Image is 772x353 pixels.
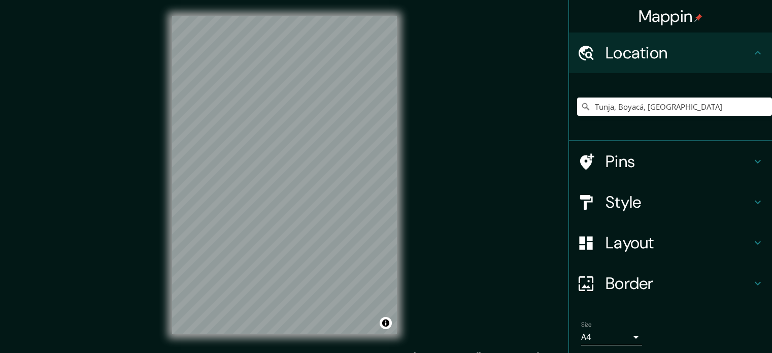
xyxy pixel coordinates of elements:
div: Style [569,182,772,222]
div: Layout [569,222,772,263]
h4: Pins [606,151,752,172]
h4: Mappin [639,6,703,26]
div: Border [569,263,772,304]
div: Pins [569,141,772,182]
h4: Style [606,192,752,212]
h4: Location [606,43,752,63]
img: pin-icon.png [694,14,702,22]
canvas: Map [172,16,397,334]
h4: Layout [606,233,752,253]
div: A4 [581,329,642,345]
h4: Border [606,273,752,294]
div: Location [569,33,772,73]
button: Toggle attribution [380,317,392,329]
label: Size [581,320,592,329]
input: Pick your city or area [577,98,772,116]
